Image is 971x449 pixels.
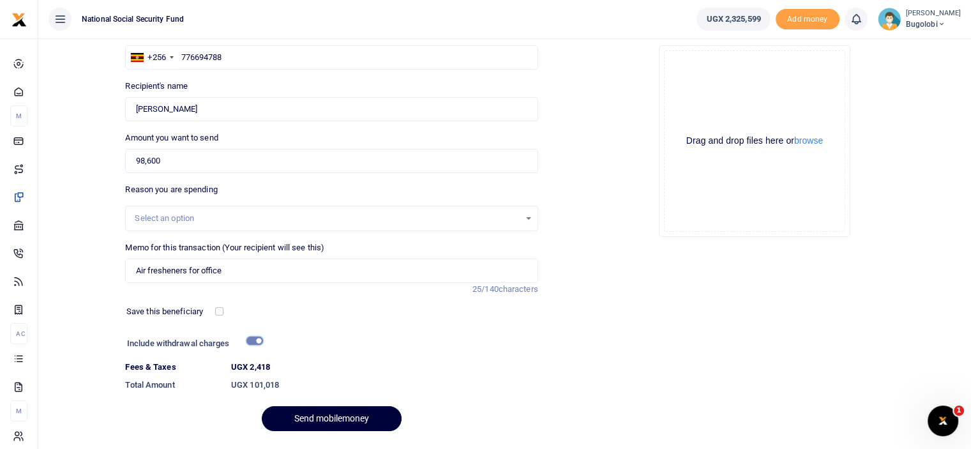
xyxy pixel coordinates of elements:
span: 25/140 [472,284,499,294]
li: Ac [10,323,27,344]
span: characters [499,284,538,294]
h6: Total Amount [125,380,221,390]
input: Loading name... [125,97,538,121]
span: UGX 2,325,599 [706,13,760,26]
label: Reason you are spending [125,183,217,196]
dt: Fees & Taxes [120,361,226,374]
span: National Social Security Fund [77,13,189,25]
li: M [10,400,27,422]
input: Enter phone number [125,45,538,70]
small: [PERSON_NAME] [906,8,961,19]
li: Wallet ballance [691,8,775,31]
div: File Uploader [659,45,850,237]
img: logo-small [11,12,27,27]
span: 1 [954,406,964,416]
div: Uganda: +256 [126,46,177,69]
div: Drag and drop files here or [665,135,845,147]
img: profile-user [878,8,901,31]
span: Bugolobi [906,19,961,30]
a: UGX 2,325,599 [696,8,770,31]
h6: Include withdrawal charges [127,339,257,349]
label: Amount you want to send [125,132,218,144]
a: profile-user [PERSON_NAME] Bugolobi [878,8,961,31]
label: Recipient's name [125,80,188,93]
span: Add money [776,9,839,30]
label: Save this beneficiary [126,305,203,318]
a: Add money [776,13,839,23]
h6: UGX 101,018 [231,380,538,390]
a: logo-small logo-large logo-large [11,14,27,24]
input: Enter extra information [125,259,538,283]
label: UGX 2,418 [231,361,270,374]
li: M [10,105,27,126]
button: Send mobilemoney [262,406,402,431]
div: +256 [147,51,165,64]
iframe: Intercom live chat [928,406,958,436]
li: Toup your wallet [776,9,839,30]
input: UGX [125,149,538,173]
label: Memo for this transaction (Your recipient will see this) [125,241,324,254]
div: Select an option [135,212,519,225]
button: browse [794,136,823,145]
